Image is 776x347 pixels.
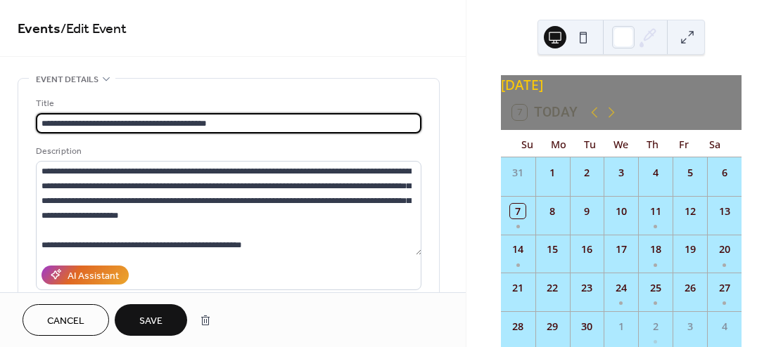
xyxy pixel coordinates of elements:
a: Events [18,15,61,43]
span: Event details [36,72,98,87]
div: 9 [579,204,594,219]
div: 1 [613,319,629,334]
div: Tu [574,130,605,158]
div: 20 [717,242,732,257]
span: Save [139,314,163,329]
div: Th [637,130,668,158]
div: Sa [699,130,730,158]
span: / Edit Event [61,15,127,43]
div: Description [36,144,419,159]
div: 19 [682,242,698,257]
div: Su [512,130,543,158]
div: 1 [545,165,560,181]
div: 21 [510,280,526,296]
div: 4 [648,165,663,181]
div: AI Assistant [68,268,119,283]
button: Save [115,304,187,336]
div: 2 [648,319,663,334]
button: Cancel [23,304,109,336]
div: 10 [613,204,629,219]
div: 3 [613,165,629,181]
div: 31 [510,165,526,181]
div: 3 [682,319,698,334]
div: 11 [648,204,663,219]
div: [DATE] [501,75,742,96]
button: AI Assistant [42,266,129,284]
div: 17 [613,242,629,257]
div: Mo [543,130,574,158]
div: 12 [682,204,698,219]
div: Fr [668,130,699,158]
div: 28 [510,319,526,334]
div: Title [36,96,419,111]
div: 14 [510,242,526,257]
div: 24 [613,280,629,296]
div: 4 [717,319,732,334]
div: 6 [717,165,732,181]
div: 22 [545,280,560,296]
div: 26 [682,280,698,296]
div: We [606,130,637,158]
div: 16 [579,242,594,257]
div: 18 [648,242,663,257]
div: 5 [682,165,698,181]
div: 27 [717,280,732,296]
div: 15 [545,242,560,257]
div: 23 [579,280,594,296]
div: 25 [648,280,663,296]
div: 29 [545,319,560,334]
div: 8 [545,204,560,219]
div: 7 [510,204,526,219]
div: 13 [717,204,732,219]
div: 30 [579,319,594,334]
div: 2 [579,165,594,181]
span: Cancel [47,314,84,329]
